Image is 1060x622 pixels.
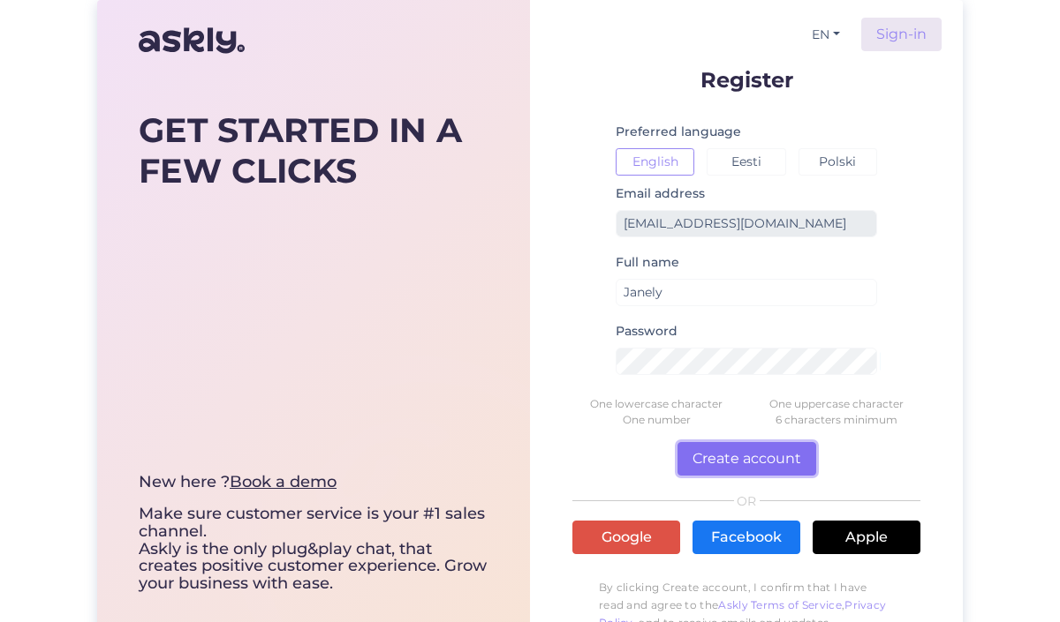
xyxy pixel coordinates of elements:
[616,210,877,237] input: Enter email
[230,472,337,491] a: Book a demo
[139,19,245,62] img: Askly
[746,412,927,428] div: 6 characters minimum
[616,253,679,272] label: Full name
[746,396,927,412] div: One uppercase character
[616,322,678,341] label: Password
[139,474,488,491] div: New here ?
[616,148,694,176] button: English
[678,442,816,476] button: Create account
[813,521,920,554] a: Apple
[799,148,877,176] button: Polski
[693,521,800,554] a: Facebook
[572,521,680,554] a: Google
[566,396,746,412] div: One lowercase character
[566,412,746,428] div: One number
[572,69,920,91] p: Register
[718,598,842,611] a: Askly Terms of Service
[139,474,488,593] div: Make sure customer service is your #1 sales channel. Askly is the only plug&play chat, that creat...
[861,18,942,51] a: Sign-in
[139,110,488,191] div: GET STARTED IN A FEW CLICKS
[734,495,760,507] span: OR
[616,123,741,141] label: Preferred language
[616,279,877,306] input: Full name
[805,22,847,48] button: EN
[707,148,785,176] button: Eesti
[616,184,705,203] label: Email address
